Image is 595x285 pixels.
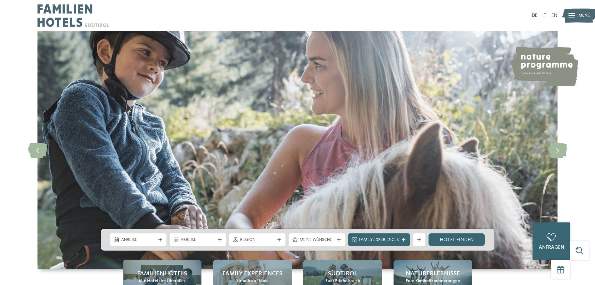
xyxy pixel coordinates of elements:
span: Abreise [181,237,215,243]
span: Menü [578,13,591,19]
img: nature programme by Familienhotels Südtirol [509,47,578,86]
span: Familienhotels [137,269,187,278]
span: Anreise [121,237,156,243]
a: IT [542,13,547,18]
span: Südtirol [328,269,357,278]
span: Region [240,237,275,243]
span: Urlaub auf Maß [237,278,268,284]
a: DE [532,13,538,18]
span: Alle Hotels im Überblick [138,278,186,284]
img: Familienhotels Südtirol: The happy family places [37,31,558,269]
span: Euer Erlebnisreich [325,278,360,284]
span: Eure Kindheitserinnerungen [406,278,460,284]
a: anfragen [533,222,570,260]
span: Family Experiences [359,237,399,243]
span: Meine Wünsche [300,237,334,243]
span: Naturerlebnisse [406,269,460,278]
a: Hotel finden [429,233,485,246]
span: Family Experiences [222,269,282,278]
a: EN [551,13,558,18]
span: anfragen [539,245,564,250]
